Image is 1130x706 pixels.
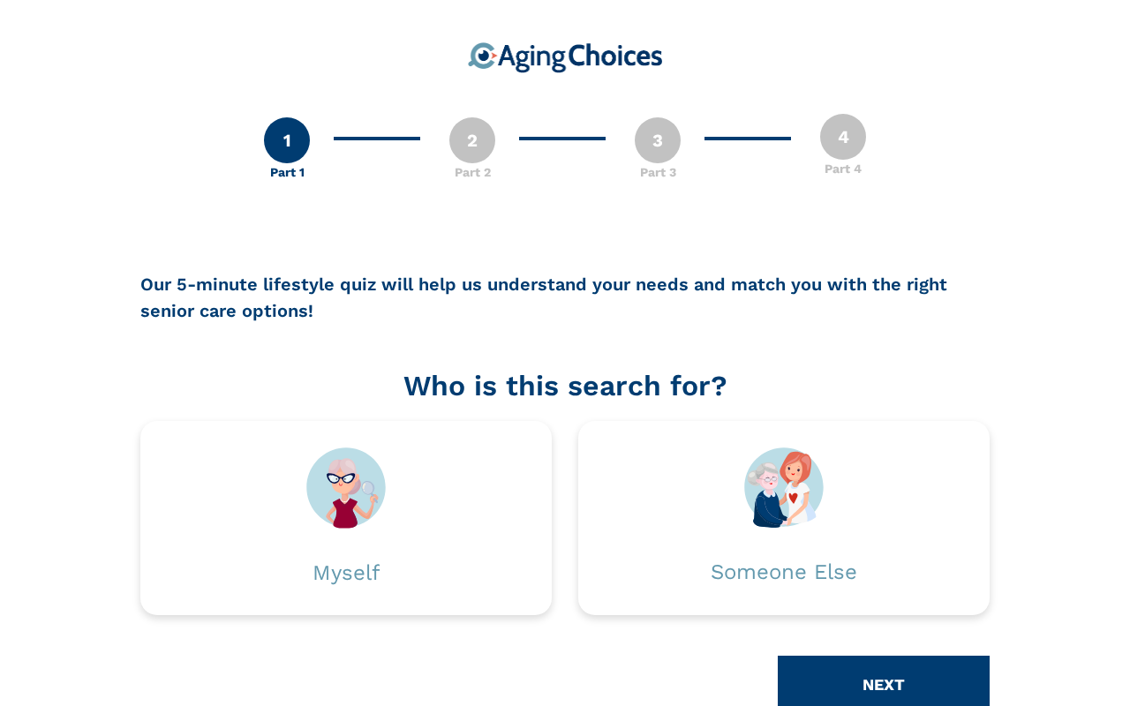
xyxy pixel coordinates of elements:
div: 1 [264,117,310,163]
div: Someone Else [711,561,857,582]
div: Who is this search for? [140,364,990,407]
div: Myself [313,562,380,583]
div: Part 1 [270,163,305,182]
div: Part 3 [640,163,676,182]
img: myself.svg [306,447,386,529]
div: Part 2 [455,163,491,182]
div: Part 4 [825,160,862,178]
div: 3 [635,117,681,163]
div: 2 [449,117,495,163]
img: aging-choices-logo.png [468,42,662,73]
div: Our 5-minute lifestyle quiz will help us understand your needs and match you with the right senio... [140,271,990,324]
img: a-loved-one.svg [744,447,824,528]
div: 4 [820,114,866,160]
